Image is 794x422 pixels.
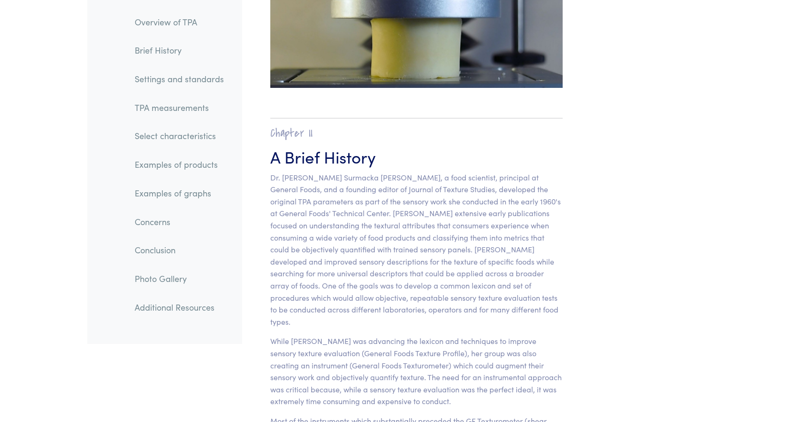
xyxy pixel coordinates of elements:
a: Conclusion [127,240,231,261]
a: Additional Resources [127,297,231,318]
p: While [PERSON_NAME] was advancing the lexicon and techniques to improve sensory texture evaluatio... [270,335,563,407]
a: Overview of TPA [127,11,231,33]
a: Settings and standards [127,68,231,90]
a: Photo Gallery [127,268,231,289]
p: Dr. [PERSON_NAME] Surmacka [PERSON_NAME], a food scientist, principal at General Foods, and a fou... [270,172,563,328]
a: Brief History [127,40,231,62]
h3: A Brief History [270,145,563,168]
a: Concerns [127,211,231,233]
h2: Chapter II [270,126,563,141]
a: TPA measurements [127,97,231,118]
a: Select characteristics [127,125,231,147]
a: Examples of graphs [127,182,231,204]
a: Examples of products [127,154,231,176]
